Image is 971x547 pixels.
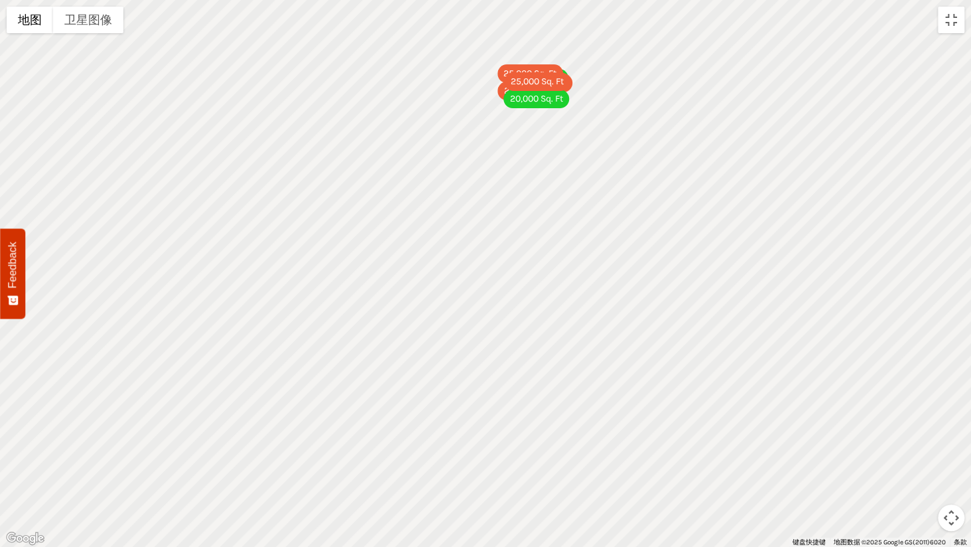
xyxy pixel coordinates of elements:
[497,82,563,100] div: 20,000 Sq. Ft
[5,5,88,58] img: Chat attention grabber
[504,72,570,91] div: 25,000 Sq. Ft
[497,64,563,83] div: 25,000 Sq. Ft
[5,5,77,58] div: CloseChat attention grabber
[503,90,569,108] div: 20,000 Sq. Ft
[5,5,11,17] span: 1
[7,242,19,288] span: Feedback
